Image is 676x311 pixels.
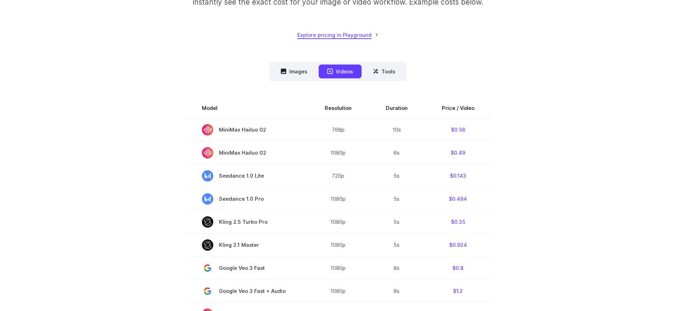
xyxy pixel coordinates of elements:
[369,98,425,118] th: Duration
[308,164,369,187] td: 720p
[369,210,425,233] td: 5s
[369,256,425,279] td: 8s
[202,216,291,228] span: Kling 2.5 Turbo Pro
[202,193,291,205] span: Seedance 1.0 Pro
[202,262,291,274] span: Google Veo 3 Fast
[202,285,291,297] span: Google Veo 3 Fast + Audio
[308,98,369,118] th: Resolution
[425,118,491,141] td: $0.56
[308,210,369,233] td: 1080p
[202,124,291,135] span: MiniMax Hailuo 02
[369,187,425,210] td: 5s
[272,65,316,78] button: Images
[425,164,491,187] td: $0.143
[202,147,291,159] span: MiniMax Hailuo 02
[369,118,425,141] td: 10s
[308,141,369,164] td: 1080p
[369,279,425,302] td: 8s
[308,187,369,210] td: 1080p
[319,65,362,78] button: Videos
[202,170,291,182] span: Seedance 1.0 Lite
[425,210,491,233] td: $0.35
[202,239,291,251] span: Kling 2.1 Master
[308,279,369,302] td: 1080p
[425,256,491,279] td: $0.8
[308,256,369,279] td: 1080p
[425,233,491,256] td: $0.924
[308,233,369,256] td: 1080p
[369,233,425,256] td: 5s
[185,98,308,118] th: Model
[425,187,491,210] td: $0.484
[369,164,425,187] td: 5s
[369,141,425,164] td: 6s
[425,98,491,118] th: Price / Video
[308,118,369,141] td: 768p
[425,279,491,302] td: $1.2
[425,141,491,164] td: $0.49
[297,31,379,39] a: Explore pricing in Playground
[364,65,404,78] button: Tools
